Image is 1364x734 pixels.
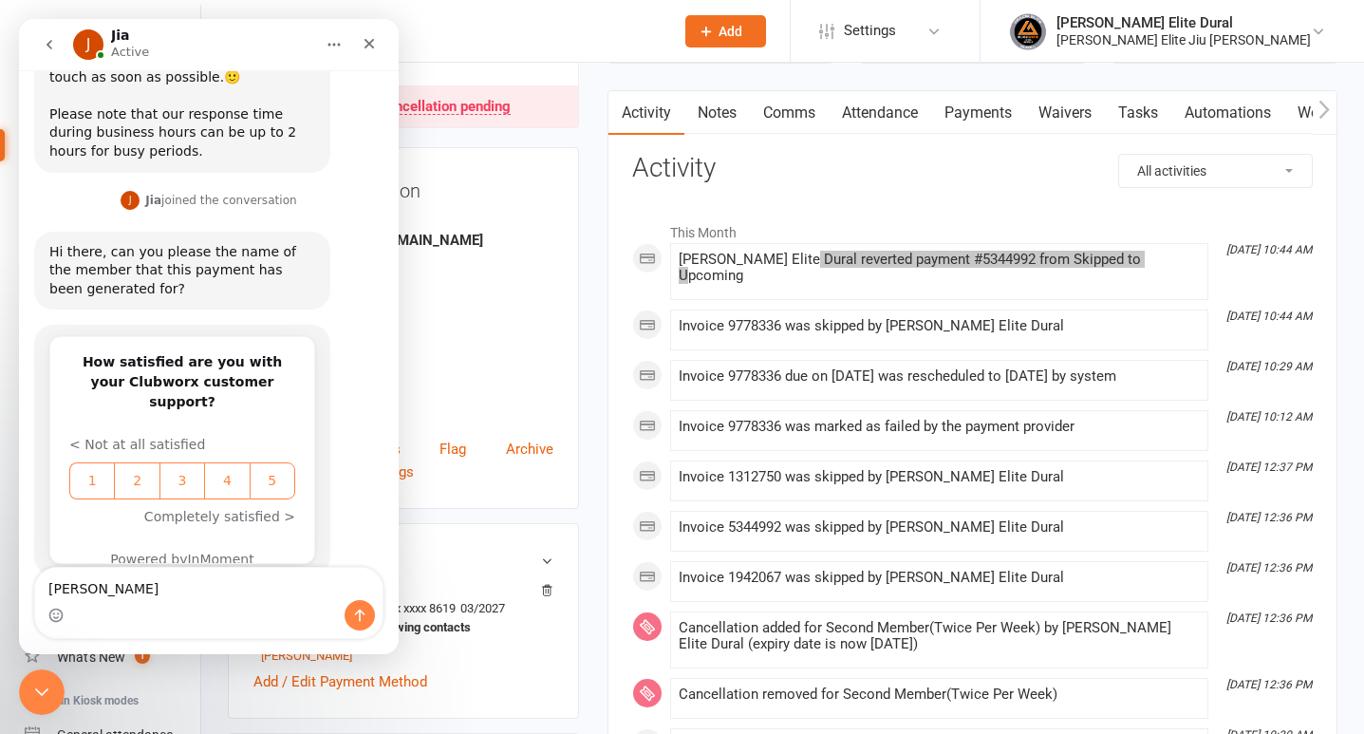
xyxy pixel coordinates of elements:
i: [DATE] 12:36 PM [1226,678,1312,691]
div: Hi there, can you please the name of the member that this payment has been generated for? [15,213,311,292]
a: Activity [608,91,684,135]
span: 5 [234,452,273,472]
img: thumb_image1702864552.png [1009,12,1047,50]
div: Mobile Number [256,254,553,272]
button: 2 [95,443,140,480]
span: 1 [53,452,93,472]
strong: Account shared with following contacts [256,620,544,634]
div: Jia says… [15,213,364,307]
span: 3 [143,452,183,472]
span: 4 [188,452,228,472]
div: Toby says… [15,306,364,591]
div: Location [256,406,553,424]
strong: 0406606602 [256,270,553,287]
div: [PERSON_NAME] Elite Dural reverted payment #5344992 from Skipped to Upcoming [679,252,1200,284]
div: Invoice 9778336 was marked as failed by the payment provider [679,419,1200,435]
strong: Credit card [256,587,544,601]
strong: [EMAIL_ADDRESS][DOMAIN_NAME] [256,232,553,249]
p: Active [92,24,130,43]
a: InMoment [168,533,234,548]
div: Date of Birth [256,368,553,386]
div: [PERSON_NAME] Elite Dural [1056,14,1311,31]
a: Archive [506,438,553,461]
i: [DATE] 10:44 AM [1226,243,1312,256]
div: Powered by [50,531,276,551]
div: Hi there, can you please the name of the member that this payment has been generated for? [30,224,296,280]
a: [PERSON_NAME] [261,649,352,663]
div: Close [333,8,367,42]
a: Tasks [1105,91,1171,135]
div: Address [256,292,553,310]
h2: How satisfied are you with your Clubworx customer support? [50,333,276,393]
div: [PERSON_NAME] Elite Jiu [PERSON_NAME] [1056,31,1311,48]
div: Invoice 9778336 due on [DATE] was rescheduled to [DATE] by system [679,368,1200,385]
button: 1 [50,443,95,480]
div: Toby says… [15,19,364,169]
i: [DATE] 10:44 AM [1226,310,1312,323]
span: 1 [135,648,150,664]
iframe: Intercom live chat [19,669,65,715]
strong: [DATE] [256,385,553,402]
div: joined the conversation [126,173,277,190]
button: 5 [231,443,276,480]
li: [PERSON_NAME] [253,584,553,666]
iframe: Intercom live chat [19,19,399,654]
i: [DATE] 12:36 PM [1226,612,1312,625]
a: Flag [439,438,466,461]
b: Jia [126,175,142,188]
i: [DATE] 12:37 PM [1226,461,1312,474]
div: Invoice 1312750 was skipped by [PERSON_NAME] Elite Dural [679,469,1200,485]
strong: - [256,347,553,364]
div: Profile image for Jia [102,172,121,191]
h3: Contact information [253,173,553,201]
div: Cancellation removed for Second Member(Twice Per Week) [679,687,1200,703]
div: Invoice 1942067 was skipped by [PERSON_NAME] Elite Dural [679,570,1200,586]
a: Payments [931,91,1025,135]
div: Email [256,216,553,234]
button: Emoji picker [29,589,45,604]
h3: Activity [632,154,1313,183]
div: < Not at all satisfied [50,416,276,436]
i: [DATE] 10:12 AM [1226,410,1312,423]
a: Comms [750,91,829,135]
div: Jia says… [15,169,364,213]
div: One of our friendly team will be in touch as soon as possible.🙂 ​ Please note that our response t... [30,30,296,142]
i: [DATE] 12:36 PM [1226,561,1312,574]
span: xxxx xxxx xxxx 8619 [352,601,456,615]
li: This Month [632,213,1313,243]
textarea: Message… [16,549,364,581]
h3: Wallet [253,549,553,570]
a: Add / Edit Payment Method [253,670,427,693]
a: Attendance [829,91,931,135]
span: 03/2027 [460,601,505,615]
button: Send a message… [326,581,356,612]
div: One of our friendly team will be in touch as soon as possible.🙂​Please note that our response tim... [15,19,311,154]
div: What's New [57,649,125,665]
div: Invoice 9778336 was skipped by [PERSON_NAME] Elite Dural [679,318,1200,334]
button: Add [685,15,766,47]
div: Member Number [256,330,553,348]
div: How satisfied are you with your Clubworx customer support?< Not at all satisfied12345Completely s... [15,306,311,556]
div: Cancellation added for Second Member(Twice Per Week) by [PERSON_NAME] Elite Dural (expiry date is... [679,620,1200,652]
a: Automations [1171,91,1284,135]
input: Search... [250,18,661,45]
i: [DATE] 10:29 AM [1226,360,1312,373]
span: Settings [844,9,896,52]
a: Waivers [1025,91,1105,135]
i: [DATE] 12:36 PM [1226,511,1312,524]
a: Notes [684,91,750,135]
div: Invoice 5344992 was skipped by [PERSON_NAME] Elite Dural [679,519,1200,536]
button: 3 [140,443,185,480]
button: Home [297,8,333,44]
a: What's New1 [25,636,200,679]
span: 2 [98,452,138,472]
strong: [STREET_ADDRESS] [256,309,553,326]
div: Completely satisfied > [50,488,276,508]
button: 4 [185,443,230,480]
div: Membership cancellation pending [296,100,511,115]
span: Add [719,24,742,39]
